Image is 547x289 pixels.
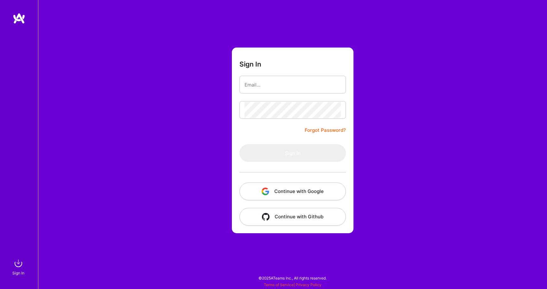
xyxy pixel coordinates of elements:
[264,282,294,287] a: Terms of Service
[239,208,346,226] button: Continue with Github
[239,60,261,68] h3: Sign In
[12,257,25,270] img: sign in
[13,257,25,276] a: sign inSign In
[13,13,25,24] img: logo
[239,144,346,162] button: Sign In
[305,126,346,134] a: Forgot Password?
[264,282,321,287] span: |
[245,77,341,93] input: Email...
[296,282,321,287] a: Privacy Policy
[262,213,270,221] img: icon
[12,270,24,276] div: Sign In
[38,270,547,286] div: © 2025 ATeams Inc., All rights reserved.
[239,183,346,200] button: Continue with Google
[262,188,269,195] img: icon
